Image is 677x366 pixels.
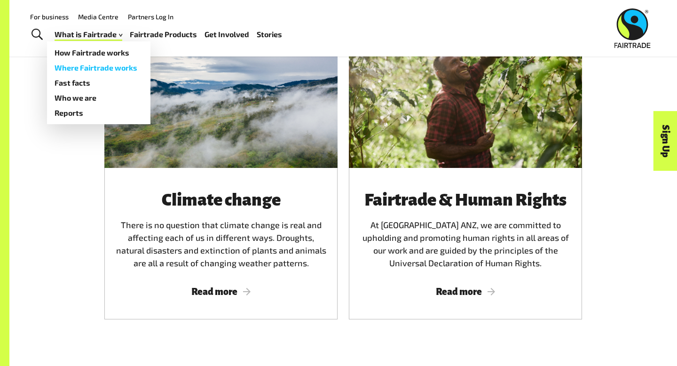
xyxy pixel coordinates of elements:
[47,75,150,90] a: Fast facts
[614,8,651,48] img: Fairtrade Australia New Zealand logo
[47,105,150,120] a: Reports
[55,28,122,41] a: What is Fairtrade
[360,191,571,270] div: At [GEOGRAPHIC_DATA] ANZ, we are committed to upholding and promoting human rights in all areas o...
[47,90,150,105] a: Who we are
[104,16,338,319] a: Climate changeThere is no question that climate change is real and affecting each of us in differ...
[78,13,118,21] a: Media Centre
[116,286,326,297] span: Read more
[360,191,571,209] h3: Fairtrade & Human Rights
[130,28,197,41] a: Fairtrade Products
[30,13,69,21] a: For business
[360,286,571,297] span: Read more
[116,191,326,209] h3: Climate change
[116,191,326,270] div: There is no question that climate change is real and affecting each of us in different ways. Drou...
[349,16,582,319] a: Fairtrade & Human RightsAt [GEOGRAPHIC_DATA] ANZ, we are committed to upholding and promoting hum...
[257,28,282,41] a: Stories
[205,28,249,41] a: Get Involved
[47,60,150,75] a: Where Fairtrade works
[128,13,173,21] a: Partners Log In
[47,45,150,60] a: How Fairtrade works
[25,23,48,47] a: Toggle Search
